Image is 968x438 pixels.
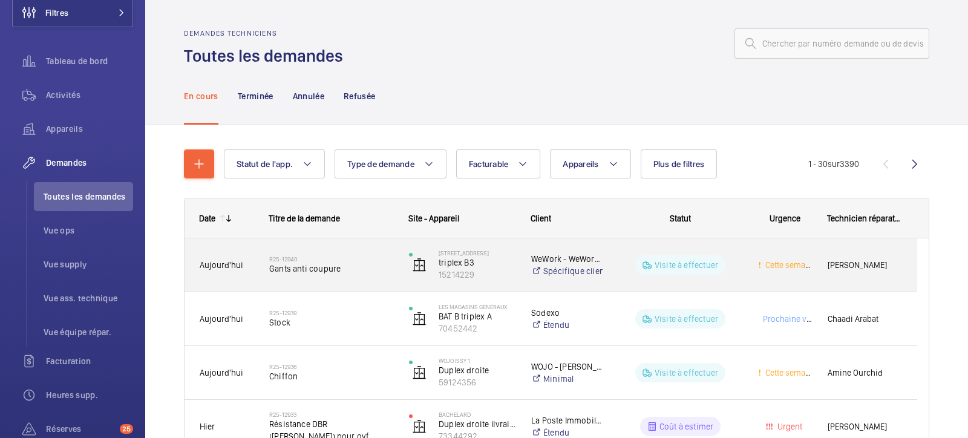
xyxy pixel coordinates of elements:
[46,389,133,401] span: Heures supp.
[184,45,350,67] h1: Toutes les demandes
[412,365,427,380] img: elevator.svg
[238,90,273,102] p: Terminée
[641,149,718,178] button: Plus de filtres
[456,149,541,178] button: Facturable
[439,322,515,335] p: 70452442
[828,258,902,272] span: [PERSON_NAME]
[46,55,133,67] span: Tableau de bord
[200,260,243,270] span: Aujourd'hui
[531,307,603,319] p: Sodexo
[44,292,133,304] span: Vue ass. technique
[412,312,427,326] img: elevator.svg
[120,424,133,434] span: 25
[269,263,393,275] span: Gants anti coupure
[439,303,515,310] p: Les Magasins Généraux
[828,420,902,434] span: [PERSON_NAME]
[184,29,350,38] h2: Demandes techniciens
[808,160,859,168] span: 1 - 30 3390
[344,90,375,102] p: Refusée
[531,414,603,427] p: La Poste Immobilier
[439,411,515,418] p: Bachelard
[531,253,603,265] p: WeWork - WeWork Exploitation
[531,214,551,223] span: Client
[46,355,133,367] span: Facturation
[200,368,243,378] span: Aujourd'hui
[439,249,515,257] p: [STREET_ADDRESS]
[734,28,929,59] input: Chercher par numéro demande ou de devis
[439,376,515,388] p: 59124356
[46,157,133,169] span: Demandes
[347,159,414,169] span: Type de demande
[269,255,393,263] h2: R25-12940
[550,149,630,178] button: Appareils
[531,265,603,277] a: Spécifique client
[269,309,393,316] h2: R25-12939
[439,257,515,269] p: triplex B3
[269,214,340,223] span: Titre de la demande
[269,370,393,382] span: Chiffon
[770,214,800,223] span: Urgence
[46,123,133,135] span: Appareils
[199,214,215,223] div: Date
[659,420,714,433] p: Coût à estimer
[269,363,393,370] h2: R25-12936
[184,90,218,102] p: En cours
[531,361,603,373] p: WOJO - [PERSON_NAME]
[269,411,393,418] h2: R25-12933
[408,214,459,223] span: Site - Appareil
[412,419,427,434] img: elevator.svg
[269,316,393,328] span: Stock
[44,326,133,338] span: Vue équipe répar.
[45,7,68,19] span: Filtres
[200,422,215,431] span: Hier
[46,423,115,435] span: Réserves
[44,224,133,237] span: Vue ops
[775,422,802,431] span: Urgent
[200,314,243,324] span: Aujourd'hui
[760,314,822,324] span: Prochaine visite
[224,149,325,178] button: Statut de l'app.
[412,258,427,272] img: elevator.svg
[828,366,902,380] span: Amine Ourchid
[563,159,598,169] span: Appareils
[335,149,446,178] button: Type de demande
[828,159,840,169] span: sur
[439,418,515,430] p: Duplex droite livraison ext
[469,159,509,169] span: Facturable
[293,90,324,102] p: Annulée
[828,312,902,326] span: Chaadi Arabat
[44,258,133,270] span: Vue supply
[46,89,133,101] span: Activités
[44,191,133,203] span: Toutes les demandes
[827,214,903,223] span: Technicien réparateur
[655,259,718,271] p: Visite à effectuer
[237,159,293,169] span: Statut de l'app.
[653,159,705,169] span: Plus de filtres
[439,310,515,322] p: BAT B triplex A
[439,364,515,376] p: Duplex droite
[763,260,817,270] span: Cette semaine
[439,357,515,364] p: WOJO ISSY 1
[655,313,718,325] p: Visite à effectuer
[531,319,603,331] a: Étendu
[439,269,515,281] p: 15214229
[655,367,718,379] p: Visite à effectuer
[670,214,691,223] span: Statut
[531,373,603,385] a: Minimal
[763,368,817,378] span: Cette semaine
